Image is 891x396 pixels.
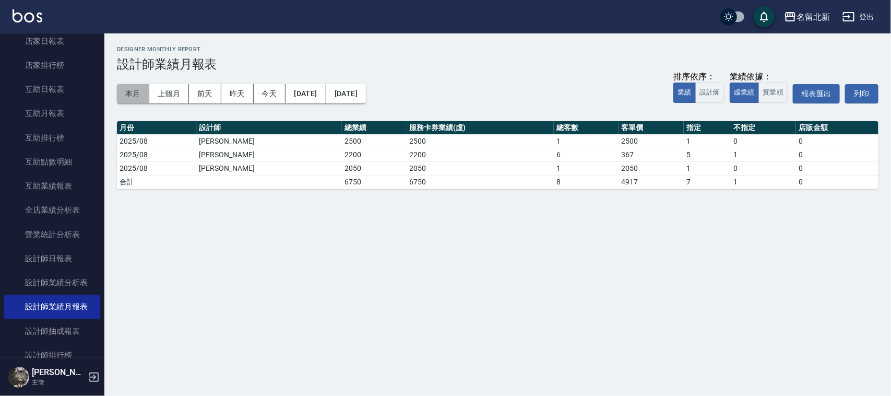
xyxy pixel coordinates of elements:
td: 2200 [342,148,407,161]
td: 6750 [407,175,554,189]
th: 不指定 [731,121,796,135]
td: 367 [619,148,684,161]
td: 1 [684,134,731,148]
div: 業績依據： [730,72,788,83]
button: 名留北新 [780,6,834,28]
td: 5 [684,148,731,161]
td: 2500 [619,134,684,148]
button: 業績 [673,83,696,103]
button: 實業績 [758,83,788,103]
td: 8 [554,175,619,189]
td: 2025/08 [117,148,197,161]
a: 互助日報表 [4,77,100,101]
td: 0 [796,134,878,148]
td: 2200 [407,148,554,161]
h3: 設計師業績月報表 [117,57,878,72]
td: 2050 [619,161,684,175]
td: 0 [731,161,796,175]
button: [DATE] [286,84,326,103]
button: save [754,6,775,27]
td: [PERSON_NAME] [197,161,342,175]
td: 6 [554,148,619,161]
a: 設計師日報表 [4,247,100,271]
a: 設計師抽成報表 [4,319,100,343]
a: 互助業績報表 [4,174,100,198]
td: 0 [796,175,878,189]
button: 虛業績 [730,83,759,103]
button: 前天 [189,84,221,103]
td: 1 [554,161,619,175]
td: 1 [731,148,796,161]
a: 營業統計分析表 [4,223,100,247]
th: 服務卡券業績(虛) [407,121,554,135]
td: 6750 [342,175,407,189]
td: 1 [554,134,619,148]
button: 今天 [254,84,286,103]
a: 店家日報表 [4,29,100,53]
td: 2050 [342,161,407,175]
td: 0 [796,148,878,161]
div: 名留北新 [797,10,830,24]
th: 總客數 [554,121,619,135]
button: 登出 [838,7,878,27]
button: [DATE] [326,84,366,103]
td: 2050 [407,161,554,175]
th: 指定 [684,121,731,135]
td: 2025/08 [117,134,197,148]
button: 設計師 [695,83,724,103]
table: a dense table [117,121,878,189]
th: 店販金額 [796,121,878,135]
th: 客單價 [619,121,684,135]
img: Logo [13,9,42,22]
a: 設計師排行榜 [4,343,100,367]
td: [PERSON_NAME] [197,148,342,161]
div: 排序依序： [673,72,724,83]
img: Person [8,367,29,388]
td: 2025/08 [117,161,197,175]
a: 互助月報表 [4,101,100,125]
a: 設計師業績分析表 [4,271,100,295]
p: 主管 [32,378,85,387]
td: [PERSON_NAME] [197,134,342,148]
a: 設計師業績月報表 [4,295,100,319]
a: 店家排行榜 [4,53,100,77]
button: 列印 [845,84,878,103]
a: 互助排行榜 [4,126,100,150]
button: 上個月 [149,84,189,103]
button: 本月 [117,84,149,103]
th: 月份 [117,121,197,135]
h2: Designer Monthly Report [117,46,878,53]
th: 設計師 [197,121,342,135]
td: 7 [684,175,731,189]
td: 合計 [117,175,197,189]
td: 4917 [619,175,684,189]
button: 報表匯出 [793,84,840,103]
td: 0 [731,134,796,148]
button: 昨天 [221,84,254,103]
td: 2500 [342,134,407,148]
td: 1 [684,161,731,175]
td: 2500 [407,134,554,148]
td: 0 [796,161,878,175]
td: 1 [731,175,796,189]
a: 全店業績分析表 [4,198,100,222]
a: 互助點數明細 [4,150,100,174]
h5: [PERSON_NAME] [32,367,85,378]
th: 總業績 [342,121,407,135]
